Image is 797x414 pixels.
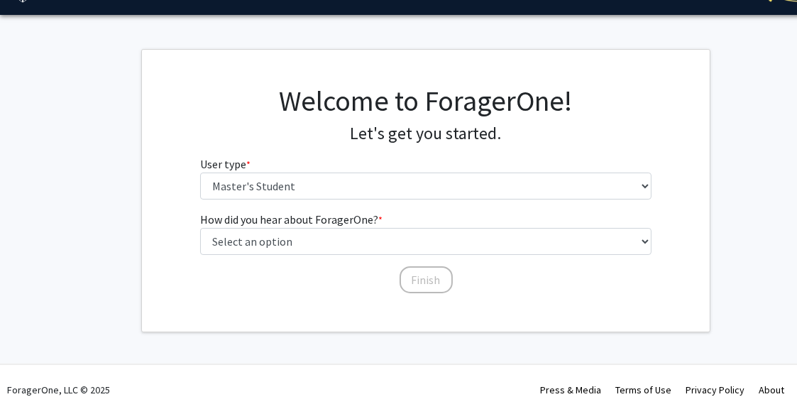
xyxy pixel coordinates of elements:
label: User type [200,156,251,173]
h4: Let's get you started. [200,124,652,144]
a: About [759,383,784,396]
a: Press & Media [540,383,601,396]
label: How did you hear about ForagerOne? [200,211,383,228]
h1: Welcome to ForagerOne! [200,84,652,118]
button: Finish [400,266,453,293]
iframe: Chat [11,350,60,403]
a: Privacy Policy [686,383,744,396]
a: Terms of Use [615,383,671,396]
